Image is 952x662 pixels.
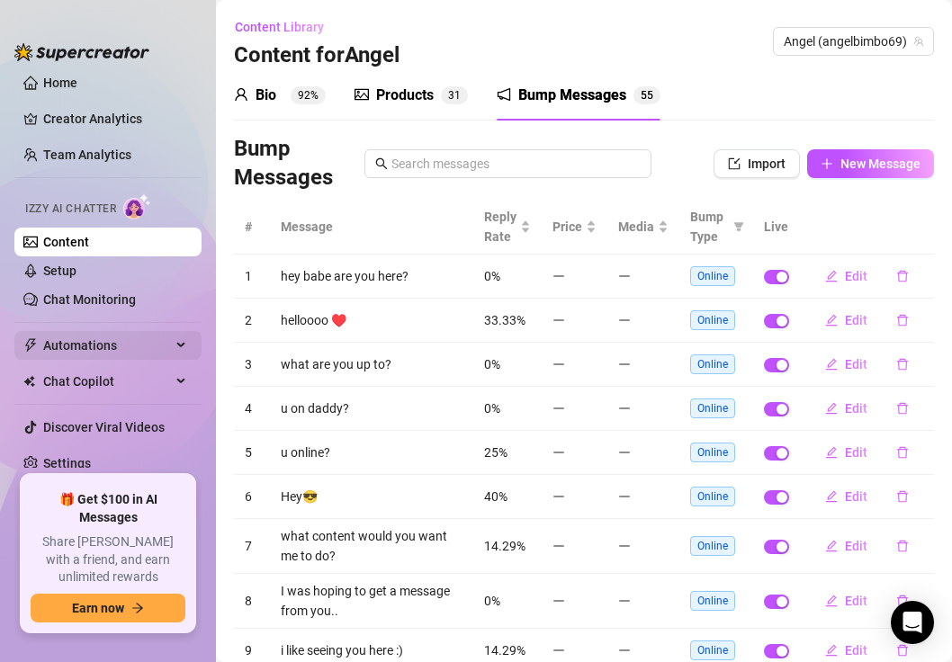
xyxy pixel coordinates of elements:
span: Online [690,443,735,462]
span: Online [690,310,735,330]
span: delete [896,314,909,327]
span: 25% [484,445,507,460]
button: Edit [811,262,882,291]
span: plus [821,157,833,170]
td: 6 [234,475,270,519]
div: Products [376,85,434,106]
span: edit [825,595,838,607]
span: minus [618,595,631,607]
button: New Message [807,149,934,178]
span: user [234,87,248,102]
span: arrow-right [131,602,144,614]
span: Edit [845,357,867,371]
a: Setup [43,264,76,278]
span: Online [690,487,735,506]
button: delete [882,482,923,511]
span: delete [896,358,909,371]
span: 33.33% [484,313,525,327]
button: Edit [811,586,882,615]
span: Edit [845,269,867,283]
span: New Message [840,157,921,171]
td: helloooo ♥️ [270,299,473,343]
button: Edit [811,350,882,379]
span: Edit [845,489,867,504]
a: Creator Analytics [43,104,187,133]
button: delete [882,306,923,335]
span: 🎁 Get $100 in AI Messages [31,491,185,526]
span: 0% [484,401,500,416]
span: 0% [484,594,500,608]
span: 0% [484,269,500,283]
span: edit [825,358,838,371]
h3: Content for Angel [234,41,400,70]
button: Edit [811,482,882,511]
th: # [234,200,270,255]
span: delete [896,446,909,459]
div: Open Intercom Messenger [891,601,934,644]
th: Media [607,200,679,255]
button: Import [714,149,800,178]
span: Edit [845,445,867,460]
span: Angel (angelbimbo69) [784,28,923,55]
a: Team Analytics [43,148,131,162]
span: delete [896,270,909,282]
span: 14.29% [484,643,525,658]
td: 3 [234,343,270,387]
button: Edit [811,306,882,335]
input: Search messages [391,154,641,174]
button: Edit [811,532,882,560]
span: edit [825,540,838,552]
span: Edit [845,643,867,658]
a: Content [43,235,89,249]
span: delete [896,644,909,657]
span: Bump Type [690,207,726,246]
img: AI Chatter [123,193,151,219]
button: Edit [811,394,882,423]
button: Earn nowarrow-right [31,594,185,622]
span: 14.29% [484,539,525,553]
td: what content would you want me to do? [270,519,473,574]
th: Message [270,200,473,255]
th: Price [542,200,607,255]
td: hey babe are you here? [270,255,473,299]
sup: 31 [441,86,468,104]
span: notification [497,87,511,102]
span: minus [618,270,631,282]
span: 3 [448,89,454,102]
a: Discover Viral Videos [43,420,165,434]
span: team [913,36,924,47]
span: edit [825,270,838,282]
span: edit [825,644,838,657]
span: Edit [845,594,867,608]
span: picture [355,87,369,102]
td: 7 [234,519,270,574]
button: delete [882,394,923,423]
span: minus [552,314,565,327]
span: Media [618,217,654,237]
span: minus [552,490,565,503]
span: 1 [454,89,461,102]
td: 2 [234,299,270,343]
span: delete [896,595,909,607]
span: Chat Copilot [43,367,171,396]
span: minus [618,446,631,459]
button: delete [882,262,923,291]
span: 5 [647,89,653,102]
span: minus [552,540,565,552]
span: Online [690,640,735,660]
span: delete [896,402,909,415]
span: Edit [845,313,867,327]
span: minus [618,644,631,657]
span: filter [730,203,748,250]
div: Bio [256,85,276,106]
span: Reply Rate [484,207,516,246]
td: 5 [234,431,270,475]
span: Edit [845,539,867,553]
span: 5 [641,89,647,102]
span: import [728,157,741,170]
span: Automations [43,331,171,360]
span: Price [552,217,582,237]
button: delete [882,438,923,467]
span: minus [552,446,565,459]
td: 1 [234,255,270,299]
